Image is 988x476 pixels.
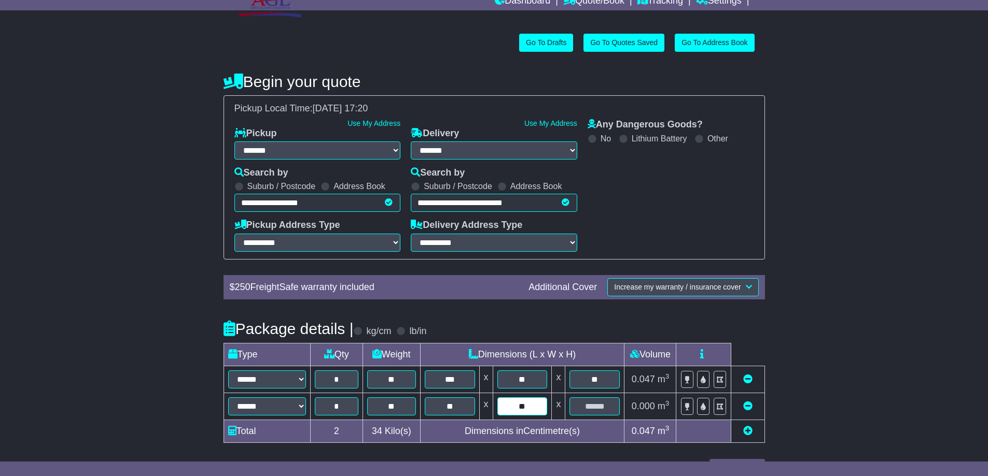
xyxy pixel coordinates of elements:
[624,343,676,366] td: Volume
[632,374,655,384] span: 0.047
[632,134,687,143] label: Lithium Battery
[743,401,753,411] a: Remove this item
[601,134,611,143] label: No
[607,278,758,296] button: Increase my warranty / insurance cover
[225,282,524,293] div: $ FreightSafe warranty included
[234,220,340,231] label: Pickup Address Type
[707,134,728,143] label: Other
[224,73,765,90] h4: Begin your quote
[479,366,493,393] td: x
[347,119,400,127] a: Use My Address
[665,372,670,380] sup: 3
[247,181,316,191] label: Suburb / Postcode
[333,181,385,191] label: Address Book
[743,426,753,436] a: Add new item
[420,420,624,442] td: Dimensions in Centimetre(s)
[372,426,382,436] span: 34
[552,393,565,420] td: x
[614,283,741,291] span: Increase my warranty / insurance cover
[743,374,753,384] a: Remove this item
[420,343,624,366] td: Dimensions (L x W x H)
[224,343,310,366] td: Type
[224,320,354,337] h4: Package details |
[632,401,655,411] span: 0.000
[234,167,288,179] label: Search by
[411,220,522,231] label: Delivery Address Type
[658,401,670,411] span: m
[632,426,655,436] span: 0.047
[310,343,363,366] td: Qty
[366,326,391,337] label: kg/cm
[313,103,368,113] span: [DATE] 17:20
[224,420,310,442] td: Total
[363,343,420,366] td: Weight
[235,282,251,292] span: 250
[310,420,363,442] td: 2
[588,119,703,131] label: Any Dangerous Goods?
[411,128,459,139] label: Delivery
[510,181,562,191] label: Address Book
[583,34,664,52] a: Go To Quotes Saved
[234,128,277,139] label: Pickup
[409,326,426,337] label: lb/in
[519,34,573,52] a: Go To Drafts
[229,103,759,114] div: Pickup Local Time:
[665,424,670,432] sup: 3
[658,374,670,384] span: m
[665,399,670,407] sup: 3
[363,420,420,442] td: Kilo(s)
[524,119,577,127] a: Use My Address
[523,282,602,293] div: Additional Cover
[675,34,754,52] a: Go To Address Book
[424,181,492,191] label: Suburb / Postcode
[479,393,493,420] td: x
[552,366,565,393] td: x
[411,167,465,179] label: Search by
[658,426,670,436] span: m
